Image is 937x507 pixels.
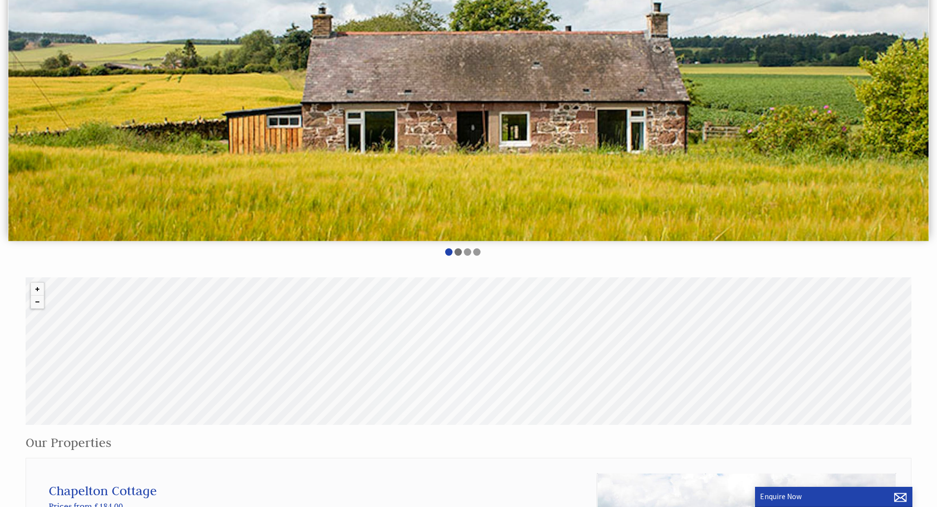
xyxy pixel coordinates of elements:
button: Zoom in [31,283,44,296]
button: Zoom out [31,296,44,308]
canvas: Map [26,277,911,425]
a: Chapelton Cottage [49,483,157,499]
p: Enquire Now [760,492,907,501]
h1: Our Properties [26,435,602,450]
